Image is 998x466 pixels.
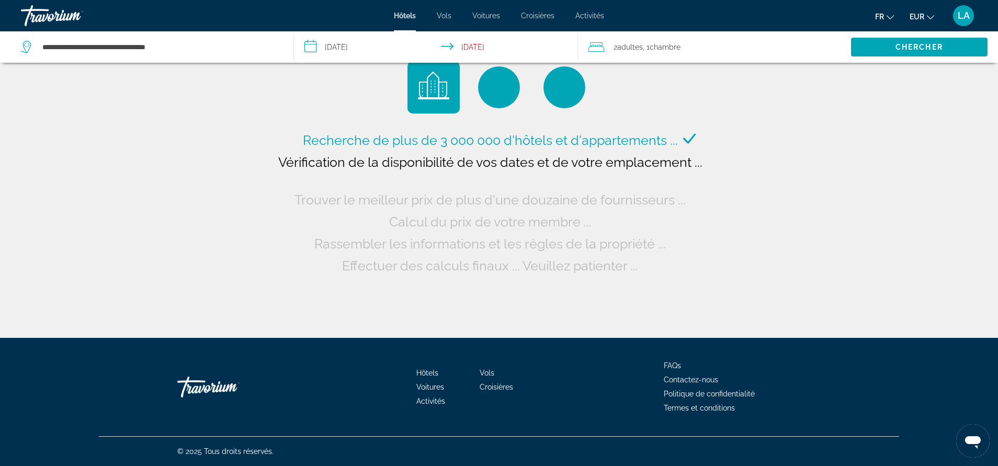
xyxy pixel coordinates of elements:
button: User Menu [950,5,977,27]
a: Voitures [472,12,500,20]
a: Politique de confidentialité [664,390,755,398]
button: Change currency [910,9,934,24]
a: Activités [575,12,604,20]
a: Travorium [21,2,126,29]
a: Termes et conditions [664,404,735,412]
a: Go Home [177,371,282,403]
button: Travelers: 2 adults, 0 children [578,31,851,63]
span: Recherche de plus de 3 000 000 d'hôtels et d'appartements ... [303,132,678,148]
a: Hôtels [416,369,438,377]
span: , 1 [643,40,681,54]
span: EUR [910,13,924,21]
span: Rassembler les informations et les règles de la propriété ... [314,236,666,252]
span: Chambre [650,43,681,51]
span: Adultes [617,43,643,51]
span: © 2025 Tous droits réservés. [177,447,274,456]
button: Change language [875,9,894,24]
button: Search [851,38,988,56]
span: Calcul du prix de votre membre ... [389,214,592,230]
span: 2 [614,40,643,54]
a: Voitures [416,383,444,391]
span: Chercher [895,43,943,51]
a: Vols [480,369,494,377]
iframe: Bouton de lancement de la fenêtre de messagerie [956,424,990,458]
span: fr [875,13,884,21]
a: Croisières [480,383,513,391]
a: Vols [437,12,451,20]
span: LA [958,10,970,21]
span: Trouver le meilleur prix de plus d'une douzaine de fournisseurs ... [294,192,686,208]
a: Activités [416,397,445,405]
span: Effectuer des calculs finaux ... Veuillez patienter ... [342,258,638,274]
button: Select check in and out date [294,31,577,63]
a: Contactez-nous [664,376,718,384]
span: Vérification de la disponibilité de vos dates et de votre emplacement ... [278,154,702,170]
input: Search hotel destination [41,39,278,55]
a: FAQs [664,361,681,370]
a: Croisières [521,12,554,20]
a: Hôtels [394,12,416,20]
